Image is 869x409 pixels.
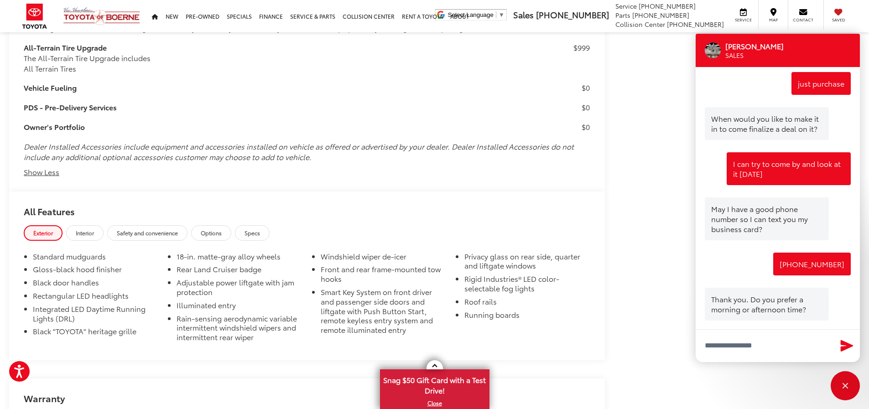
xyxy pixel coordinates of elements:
button: Toggle Chat Window [831,371,860,400]
span: Safety and convenience [117,229,178,237]
li: Running boards [464,310,590,323]
h3: Vehicle Fueling [24,83,544,93]
p: [PERSON_NAME] [725,41,784,51]
div: Operator Image [705,42,721,58]
div: Operator Title [725,51,794,60]
textarea: Type your message [696,329,860,362]
li: Integrated LED Daytime Running Lights (DRL) [33,304,158,327]
span: Specs [245,229,260,237]
div: The All-Terrain Tire Upgrade includes All Terrain Tires [24,53,544,74]
div: Close [831,371,860,400]
h2: All Features [9,192,605,225]
div: I can try to come by and look at it [DATE] [727,152,851,185]
span: Collision Center [615,20,665,29]
li: Black "TOYOTA" heritage grille [33,326,158,340]
em: Dealer Installed Accessories include equipment and accessories installed on vehicle as offered or... [24,141,574,162]
li: Rectangular LED headlights [33,291,158,304]
span: Service [733,17,754,23]
h3: Owner's Portfolio [24,122,544,132]
li: Front and rear frame-mounted tow hooks [321,264,446,287]
li: Windshield wiper de-icer [321,252,446,265]
p: $0 [582,122,590,132]
li: Privacy glass on rear side, quarter and liftgate windows [464,252,590,274]
div: Thank you. Do you prefer a morning or afternoon time? [705,288,829,321]
li: Rain-sensing aerodynamic variable intermittent windshield wipers and intermittent rear wiper [177,314,302,346]
span: Saved [828,17,848,23]
li: Gloss-black hood finisher [33,264,158,278]
div: just purchase [791,72,851,95]
div: When would you like to make it in to come finalize a deal on it? [705,107,829,140]
span: Interior [76,229,94,237]
li: Illuminated entry [177,300,302,314]
span: Parts [615,10,630,20]
div: [PHONE_NUMBER] [773,253,851,275]
p: $0 [582,83,590,93]
span: Select Language [448,11,494,18]
a: Select Language​ [448,11,505,18]
span: [PHONE_NUMBER] [536,9,609,21]
p: $0 [582,102,590,113]
li: Standard mudguards [33,252,158,265]
span: Snag $50 Gift Card with a Test Drive! [381,370,489,398]
span: Options [201,229,222,237]
h3: PDS - Pre-Delivery Services [24,102,544,113]
h2: Warranty [24,393,590,403]
span: Sales [513,9,534,21]
span: Service [615,1,637,10]
li: Roof rails [464,297,590,310]
li: Rigid Industries® LED color-selectable fog lights [464,274,590,297]
span: Contact [793,17,813,23]
li: Rear Land Cruiser badge [177,264,302,278]
img: Vic Vaughan Toyota of Boerne [63,7,140,26]
li: 18-in. matte-gray alloy wheels [177,252,302,265]
div: Operator Name [725,41,794,51]
span: Map [763,17,783,23]
button: Show Less [24,167,59,177]
span: [PHONE_NUMBER] [667,20,724,29]
div: May I have a good phone number so I can text you my business card? [705,197,829,240]
p: SALES [725,51,784,60]
span: [PHONE_NUMBER] [632,10,689,20]
li: Black door handles [33,278,158,291]
span: ▼ [499,11,505,18]
p: $999 [573,42,590,53]
button: Send Message [837,337,857,355]
h3: All-Terrain Tire Upgrade [24,42,544,53]
li: Adjustable power liftgate with jam protection [177,278,302,300]
li: Smart Key System on front driver and passenger side doors and liftgate with Push Button Start, re... [321,287,446,338]
span: [PHONE_NUMBER] [639,1,696,10]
